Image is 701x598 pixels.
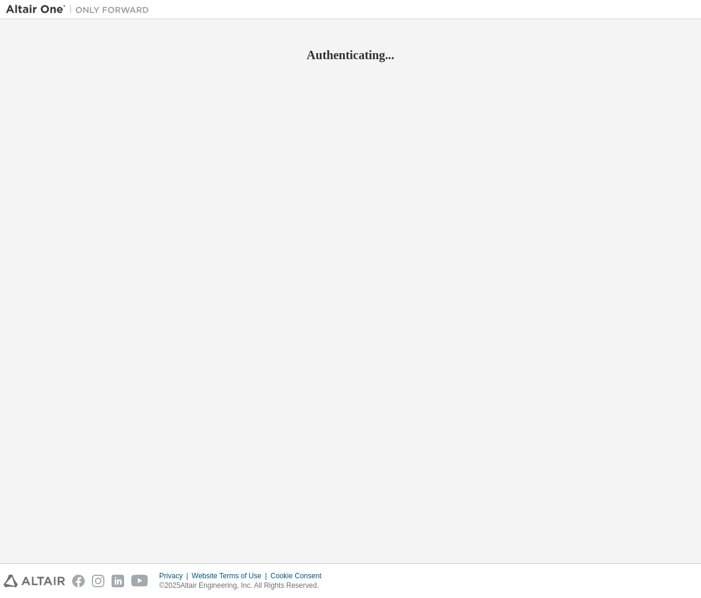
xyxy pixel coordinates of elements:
img: youtube.svg [131,575,149,587]
img: instagram.svg [92,575,104,587]
p: © 2025 Altair Engineering, Inc. All Rights Reserved. [159,581,329,591]
img: Altair One [6,4,155,16]
div: Website Terms of Use [192,571,270,581]
div: Privacy [159,571,192,581]
img: linkedin.svg [112,575,124,587]
div: Cookie Consent [270,571,328,581]
img: facebook.svg [72,575,85,587]
img: altair_logo.svg [4,575,65,587]
h2: Authenticating... [6,47,695,63]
